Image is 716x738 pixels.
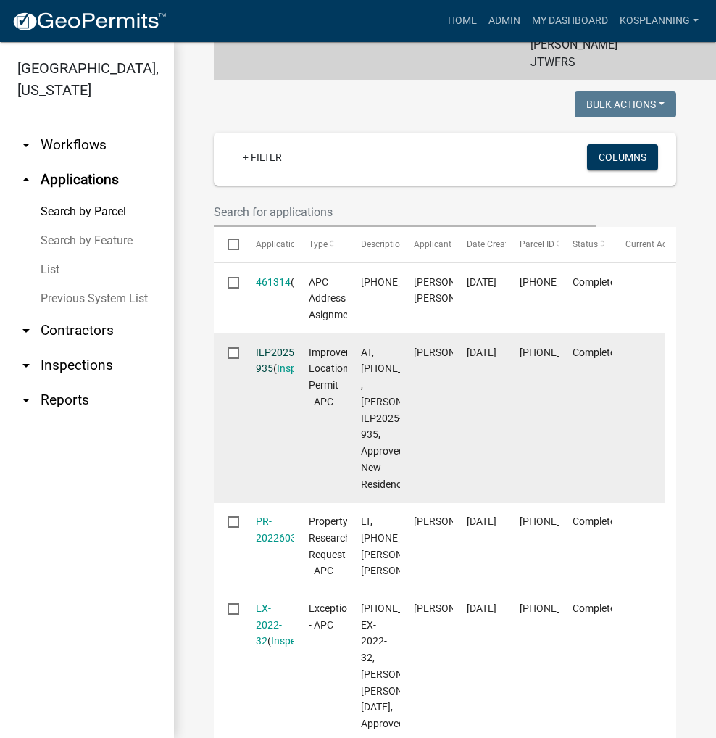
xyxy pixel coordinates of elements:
[347,227,400,262] datatable-header-cell: Description
[256,602,282,647] a: EX-2022-32
[256,513,281,547] div: ( )
[414,276,491,304] span: Lee Ann Taylor
[520,347,614,358] span: 027-016-001.E
[614,7,704,35] a: kosplanning
[17,171,35,188] i: arrow_drop_up
[483,7,526,35] a: Admin
[17,391,35,409] i: arrow_drop_down
[309,276,357,321] span: APC Address Asignment
[256,515,308,544] a: PR-202260361
[573,515,621,527] span: Completed
[526,7,614,35] a: My Dashboard
[256,239,335,249] span: Application Number
[467,602,496,614] span: 04/14/2022
[467,239,517,249] span: Date Created
[231,144,294,170] a: + Filter
[414,602,491,614] span: Amy Troyer
[361,515,457,576] span: LT, 027-016-001.E, Gonzalez Javier Ivan
[400,227,453,262] datatable-header-cell: Applicant
[573,276,621,288] span: Completed
[214,227,241,262] datatable-header-cell: Select
[361,347,457,490] span: AT, 027-016-001.E, , LOPEZ, ILP2025-935, Approved, New Residence
[17,357,35,374] i: arrow_drop_down
[467,347,496,358] span: 07/29/2025
[520,602,614,614] span: 027-016-001.E
[256,276,291,288] a: 461314
[573,239,598,249] span: Status
[612,227,665,262] datatable-header-cell: Current Activity
[214,197,596,227] input: Search for applications
[256,600,281,650] div: ( )
[573,347,621,358] span: Completed
[520,239,554,249] span: Parcel ID
[625,239,686,249] span: Current Activity
[256,274,281,291] div: ( )
[573,602,621,614] span: Completed
[575,91,676,117] button: Bulk Actions
[559,227,612,262] datatable-header-cell: Status
[520,515,614,527] span: 027-016-001.E
[506,227,559,262] datatable-header-cell: Parcel ID
[17,136,35,154] i: arrow_drop_down
[414,239,451,249] span: Applicant
[361,276,455,288] span: 027-016-001.E
[467,276,496,288] span: 08/08/2025
[309,239,328,249] span: Type
[256,347,297,375] a: ILP2025-935
[453,227,506,262] datatable-header-cell: Date Created
[271,635,323,647] a: Inspections
[241,227,294,262] datatable-header-cell: Application Number
[294,227,347,262] datatable-header-cell: Type
[520,276,614,288] span: 027-016-001.E
[277,362,329,374] a: Inspections
[414,515,491,527] span: KIMBERLY BEAMAN
[414,347,491,358] span: GABRIEL LOPEZ
[309,515,351,576] span: Property Research Request - APC
[309,347,369,407] span: Improvement Location Permit - APC
[309,602,353,631] span: Exception - APC
[587,144,658,170] button: Columns
[361,602,457,729] span: 027-016-001.E, EX-2022-32, JAVIER IVAN GONZALEZ, 05/10/2022, Approved,
[256,344,281,378] div: ( )
[17,322,35,339] i: arrow_drop_down
[467,515,496,527] span: 09/02/2022
[442,7,483,35] a: Home
[361,239,405,249] span: Description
